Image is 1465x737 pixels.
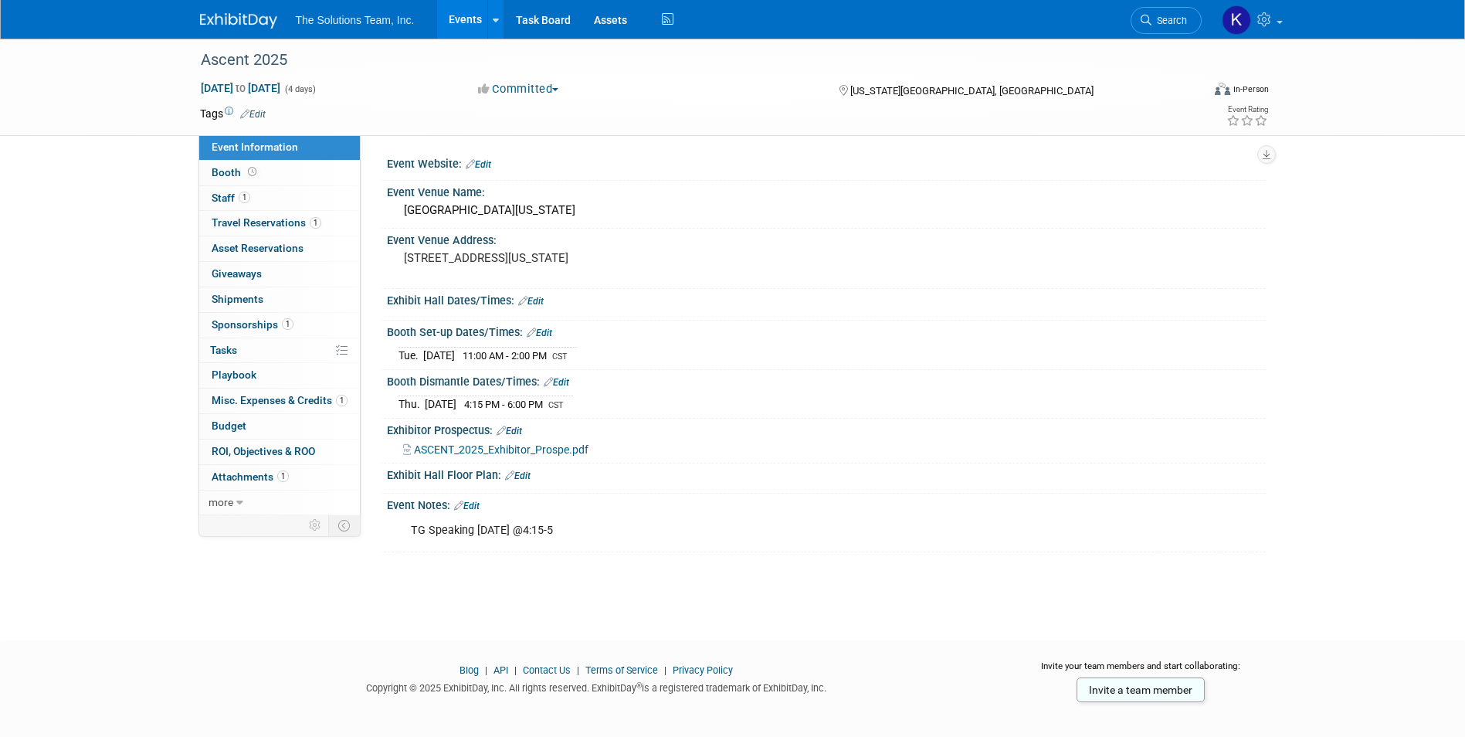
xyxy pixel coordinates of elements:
[387,289,1266,309] div: Exhibit Hall Dates/Times:
[573,664,583,676] span: |
[466,159,491,170] a: Edit
[423,347,455,363] td: [DATE]
[387,370,1266,390] div: Booth Dismantle Dates/Times:
[398,347,423,363] td: Tue.
[510,664,521,676] span: |
[460,664,479,676] a: Blog
[398,396,425,413] td: Thu.
[398,199,1254,222] div: [GEOGRAPHIC_DATA][US_STATE]
[212,368,256,381] span: Playbook
[1226,106,1268,114] div: Event Rating
[212,166,259,178] span: Booth
[199,287,360,312] a: Shipments
[199,338,360,363] a: Tasks
[1016,660,1266,683] div: Invite your team members and start collaborating:
[199,465,360,490] a: Attachments1
[404,251,736,265] pre: [STREET_ADDRESS][US_STATE]
[199,161,360,185] a: Booth
[212,141,298,153] span: Event Information
[239,192,250,203] span: 1
[1131,7,1202,34] a: Search
[636,681,642,690] sup: ®
[454,501,480,511] a: Edit
[1111,80,1270,104] div: Event Format
[212,419,246,432] span: Budget
[523,664,571,676] a: Contact Us
[199,313,360,338] a: Sponsorships1
[240,109,266,120] a: Edit
[199,236,360,261] a: Asset Reservations
[212,293,263,305] span: Shipments
[387,321,1266,341] div: Booth Set-up Dates/Times:
[1151,15,1187,26] span: Search
[212,267,262,280] span: Giveaways
[212,216,321,229] span: Travel Reservations
[473,81,565,97] button: Committed
[199,186,360,211] a: Staff1
[387,152,1266,172] div: Event Website:
[200,106,266,121] td: Tags
[518,296,544,307] a: Edit
[336,395,348,406] span: 1
[282,318,293,330] span: 1
[199,211,360,236] a: Travel Reservations1
[200,678,994,695] div: Copyright © 2025 ExhibitDay, Inc. All rights reserved. ExhibitDay is a registered trademark of Ex...
[387,181,1266,200] div: Event Venue Name:
[212,394,348,406] span: Misc. Expenses & Credits
[212,192,250,204] span: Staff
[552,352,568,362] span: CST
[209,496,233,508] span: more
[387,494,1266,514] div: Event Notes:
[548,400,564,410] span: CST
[464,399,543,410] span: 4:15 PM - 6:00 PM
[199,363,360,388] a: Playbook
[199,414,360,439] a: Budget
[210,344,237,356] span: Tasks
[505,470,531,481] a: Edit
[233,82,248,94] span: to
[277,470,289,482] span: 1
[283,84,316,94] span: (4 days)
[199,440,360,464] a: ROI, Objectives & ROO
[1222,5,1251,35] img: Kaelon Harris
[310,217,321,229] span: 1
[199,491,360,515] a: more
[387,464,1266,484] div: Exhibit Hall Floor Plan:
[199,262,360,287] a: Giveaways
[463,350,547,362] span: 11:00 AM - 2:00 PM
[200,13,277,29] img: ExhibitDay
[493,664,508,676] a: API
[481,664,491,676] span: |
[245,166,259,178] span: Booth not reserved yet
[425,396,456,413] td: [DATE]
[387,229,1266,248] div: Event Venue Address:
[199,389,360,413] a: Misc. Expenses & Credits1
[200,81,281,95] span: [DATE] [DATE]
[1077,678,1205,702] a: Invite a team member
[527,328,552,338] a: Edit
[403,443,588,456] a: ASCENT_2025_Exhibitor_Prospe.pdf
[212,318,293,331] span: Sponsorships
[850,85,1094,97] span: [US_STATE][GEOGRAPHIC_DATA], [GEOGRAPHIC_DATA]
[585,664,658,676] a: Terms of Service
[199,135,360,160] a: Event Information
[673,664,733,676] a: Privacy Policy
[1215,83,1230,95] img: Format-Inperson.png
[212,445,315,457] span: ROI, Objectives & ROO
[296,14,415,26] span: The Solutions Team, Inc.
[660,664,670,676] span: |
[1233,83,1269,95] div: In-Person
[212,242,304,254] span: Asset Reservations
[212,470,289,483] span: Attachments
[387,419,1266,439] div: Exhibitor Prospectus:
[328,515,360,535] td: Toggle Event Tabs
[544,377,569,388] a: Edit
[302,515,329,535] td: Personalize Event Tab Strip
[414,443,588,456] span: ASCENT_2025_Exhibitor_Prospe.pdf
[195,46,1178,74] div: Ascent 2025
[497,426,522,436] a: Edit
[400,515,1096,546] div: TG Speaking [DATE] @4:15-5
